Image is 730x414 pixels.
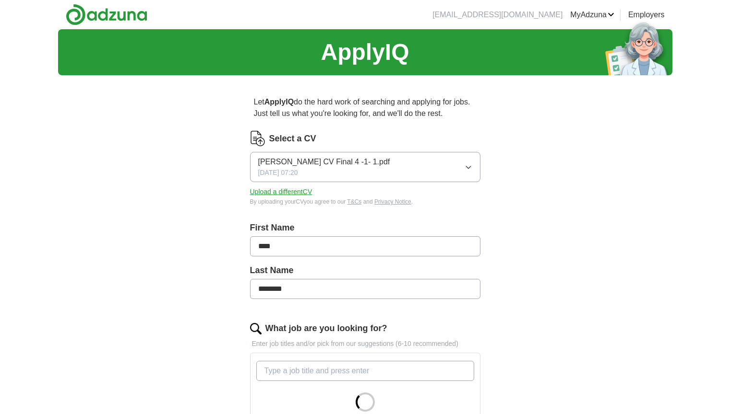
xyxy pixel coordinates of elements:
[570,9,614,21] a: MyAdzuna
[250,339,480,349] p: Enter job titles and/or pick from our suggestions (6-10 recommended)
[250,197,480,206] div: By uploading your CV you agree to our and .
[250,152,480,182] button: [PERSON_NAME] CV Final 4 -1- 1.pdf[DATE] 07:20
[258,168,298,178] span: [DATE] 07:20
[269,132,316,145] label: Select a CV
[250,323,262,334] img: search.png
[250,221,480,234] label: First Name
[66,4,147,25] img: Adzuna logo
[258,156,390,168] span: [PERSON_NAME] CV Final 4 -1- 1.pdf
[256,361,474,381] input: Type a job title and press enter
[250,187,312,197] button: Upload a differentCV
[250,264,480,277] label: Last Name
[264,98,294,106] strong: ApplyIQ
[321,35,409,69] h1: ApplyIQ
[265,322,387,335] label: What job are you looking for?
[374,198,411,205] a: Privacy Notice
[250,131,265,146] img: CV Icon
[347,198,361,205] a: T&Cs
[432,9,562,21] li: [EMAIL_ADDRESS][DOMAIN_NAME]
[628,9,665,21] a: Employers
[250,92,480,123] p: Let do the hard work of searching and applying for jobs. Just tell us what you're looking for, an...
